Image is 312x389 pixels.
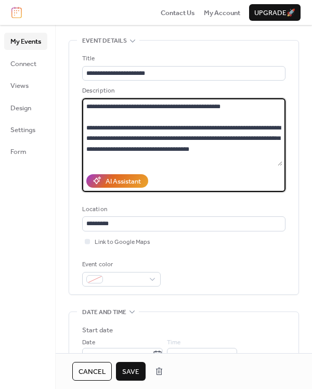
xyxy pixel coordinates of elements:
[82,204,283,215] div: Location
[82,338,95,348] span: Date
[10,36,41,47] span: My Events
[204,7,240,18] a: My Account
[167,338,180,348] span: Time
[4,55,47,72] a: Connect
[4,99,47,116] a: Design
[86,174,148,188] button: AI Assistant
[4,143,47,160] a: Form
[82,260,159,270] div: Event color
[254,8,295,18] span: Upgrade 🚀
[82,325,113,335] div: Start date
[10,59,36,69] span: Connect
[249,4,301,21] button: Upgrade🚀
[10,103,31,113] span: Design
[11,7,22,18] img: logo
[4,121,47,138] a: Settings
[116,362,146,381] button: Save
[10,125,35,135] span: Settings
[122,367,139,377] span: Save
[82,36,127,46] span: Event details
[95,237,150,248] span: Link to Google Maps
[82,307,126,318] span: Date and time
[204,8,240,18] span: My Account
[161,8,195,18] span: Contact Us
[10,81,29,91] span: Views
[82,54,283,64] div: Title
[10,147,27,157] span: Form
[106,176,141,187] div: AI Assistant
[82,86,283,96] div: Description
[4,33,47,49] a: My Events
[161,7,195,18] a: Contact Us
[79,367,106,377] span: Cancel
[72,362,112,381] button: Cancel
[4,77,47,94] a: Views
